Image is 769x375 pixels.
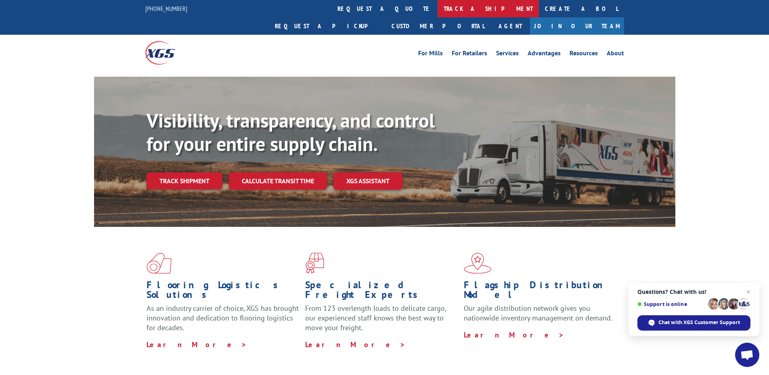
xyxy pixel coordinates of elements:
[305,340,406,349] a: Learn More >
[570,50,598,59] a: Resources
[464,304,612,323] span: Our agile distribution network gives you nationwide inventory management on demand.
[147,108,435,156] b: Visibility, transparency, and control for your entire supply chain.
[464,330,564,339] a: Learn More >
[229,172,327,190] a: Calculate transit time
[147,340,247,349] a: Learn More >
[637,301,705,307] span: Support is online
[147,172,222,189] a: Track shipment
[305,253,324,274] img: xgs-icon-focused-on-flooring-red
[464,280,616,304] h1: Flagship Distribution Model
[464,253,492,274] img: xgs-icon-flagship-distribution-model-red
[333,172,402,190] a: XGS ASSISTANT
[147,280,299,304] h1: Flooring Logistics Solutions
[305,280,458,304] h1: Specialized Freight Experts
[637,315,750,331] span: Chat with XGS Customer Support
[637,289,750,295] span: Questions? Chat with us!
[496,50,519,59] a: Services
[452,50,487,59] a: For Retailers
[607,50,624,59] a: About
[145,4,187,13] a: [PHONE_NUMBER]
[530,17,624,35] a: Join Our Team
[305,304,458,339] p: From 123 overlength loads to delicate cargo, our experienced staff knows the best way to move you...
[418,50,443,59] a: For Mills
[658,319,740,326] span: Chat with XGS Customer Support
[735,343,759,367] a: Open chat
[147,253,172,274] img: xgs-icon-total-supply-chain-intelligence-red
[386,17,490,35] a: Customer Portal
[490,17,530,35] a: Agent
[147,304,299,332] span: As an industry carrier of choice, XGS has brought innovation and dedication to flooring logistics...
[269,17,386,35] a: Request a pickup
[528,50,561,59] a: Advantages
